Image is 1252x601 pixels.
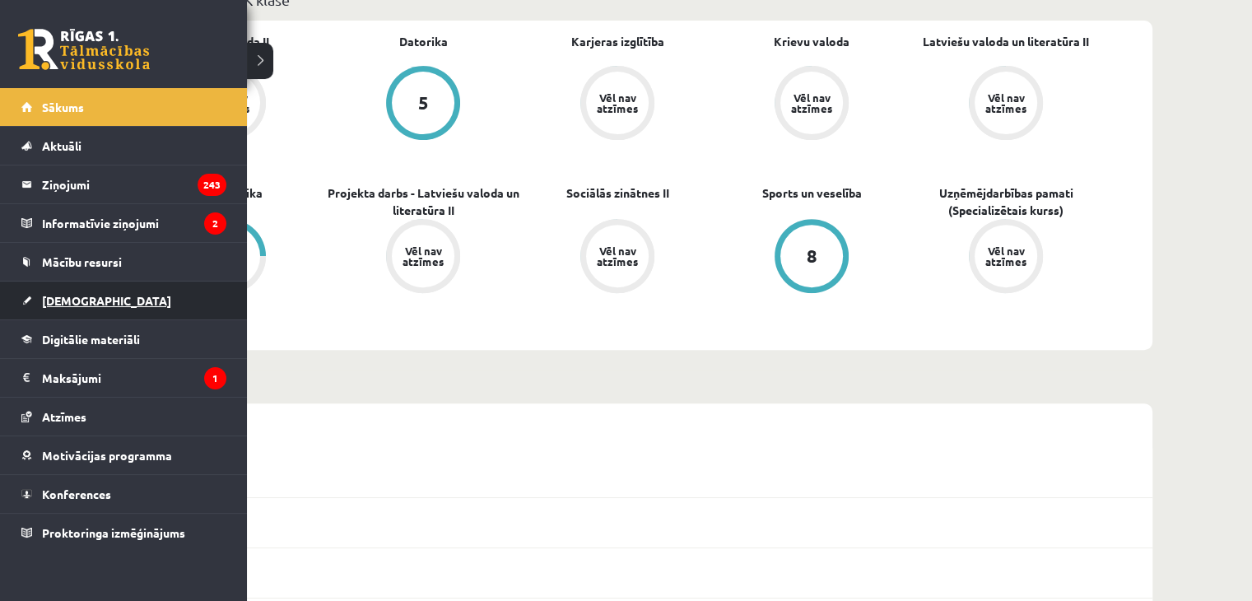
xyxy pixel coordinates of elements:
a: Karjeras izglītība [571,33,664,50]
p: Nedēļa [105,371,1146,394]
span: Motivācijas programma [42,448,172,463]
a: Proktoringa izmēģinājums [21,514,226,552]
div: Vēl nav atzīmes [983,92,1029,114]
legend: Maksājumi [42,359,226,397]
a: Sociālās zinātnes II [566,184,669,202]
a: Mācību resursi [21,243,226,281]
span: Sākums [42,100,84,114]
span: [DEMOGRAPHIC_DATA] [42,293,171,308]
a: Aktuāli [21,127,226,165]
legend: Ziņojumi [42,165,226,203]
a: Vēl nav atzīmes [520,66,714,143]
i: 1 [204,367,226,389]
a: Vēl nav atzīmes [909,66,1103,143]
a: Vēl nav atzīmes [714,66,909,143]
a: Motivācijas programma [21,436,226,474]
a: Vēl nav atzīmes [520,219,714,296]
div: 8 [807,247,817,265]
span: Digitālie materiāli [42,332,140,347]
a: Maksājumi1 [21,359,226,397]
a: Krievu valoda [774,33,849,50]
div: (15.09 - 21.09) [99,403,1152,448]
span: Mācību resursi [42,254,122,269]
div: Vēl nav atzīmes [400,245,446,267]
a: Ziņojumi243 [21,165,226,203]
legend: Informatīvie ziņojumi [42,204,226,242]
div: Vēl nav atzīmes [983,245,1029,267]
a: 8 [714,219,909,296]
span: Aktuāli [42,138,81,153]
span: Proktoringa izmēģinājums [42,525,185,540]
a: Atzīmes [21,398,226,436]
a: Projekta darbs - Latviešu valoda un literatūra II [326,184,520,219]
span: Atzīmes [42,409,86,424]
i: 243 [198,174,226,196]
a: Sākums [21,88,226,126]
a: Datorika [399,33,448,50]
a: [DEMOGRAPHIC_DATA] [21,282,226,319]
a: 5 [326,66,520,143]
a: Uzņēmējdarbības pamati (Specializētais kurss) [909,184,1103,219]
a: Vēl nav atzīmes [326,219,520,296]
a: Digitālie materiāli [21,320,226,358]
i: 2 [204,212,226,235]
div: Vēl nav atzīmes [594,245,640,267]
div: Vēl nav atzīmes [594,92,640,114]
a: Latviešu valoda un literatūra II [923,33,1089,50]
div: 5 [418,94,429,112]
a: Vēl nav atzīmes [909,219,1103,296]
a: Konferences [21,475,226,513]
span: Konferences [42,487,111,501]
a: Informatīvie ziņojumi2 [21,204,226,242]
div: Vēl nav atzīmes [789,92,835,114]
a: Rīgas 1. Tālmācības vidusskola [18,29,150,70]
a: Sports un veselība [762,184,862,202]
